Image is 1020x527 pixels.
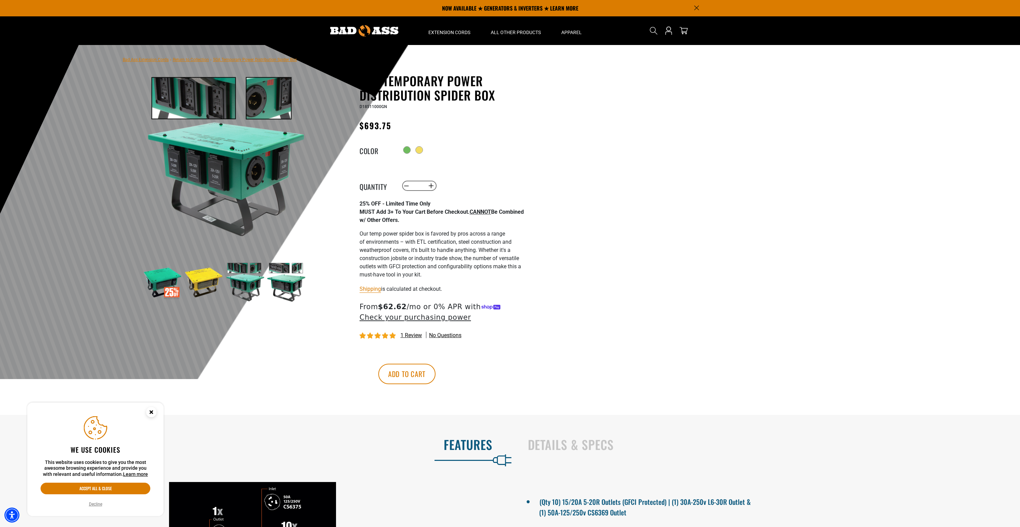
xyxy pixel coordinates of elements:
span: › [170,57,171,62]
div: is calculated at checkout. [360,284,527,293]
h2: Details & Specs [528,437,1006,452]
summary: All Other Products [481,16,551,45]
span: CANNOT [470,209,491,215]
span: › [210,57,212,62]
span: All Other Products [491,29,541,35]
img: green [267,262,306,302]
summary: Apparel [551,16,592,45]
img: green [225,262,265,302]
span: 1 review [400,332,422,338]
img: yellow [184,262,224,302]
a: cart [678,27,689,35]
aside: Cookie Consent [27,403,164,516]
div: Page 1 [360,200,527,279]
img: green [143,75,307,239]
span: 50A Temporary Power Distribution Spider Box [213,57,297,62]
span: 5.00 stars [360,333,397,339]
h2: Features [14,437,492,452]
button: Add to cart [378,364,436,384]
span: D18511000GN [360,104,387,109]
strong: MUST Add 3+ To Your Cart Before Checkout. Be Combined w/ Other Offers. [360,209,524,223]
span: Extension Cords [428,29,470,35]
span: $693.75 [360,119,392,132]
a: This website uses cookies to give you the most awesome browsing experience and provide you with r... [123,471,148,477]
div: Accessibility Menu [4,508,19,523]
a: Return to Collection [173,57,209,62]
a: Open this option [663,16,674,45]
label: Quantity [360,181,394,190]
img: Bad Ass Extension Cords [330,25,398,36]
li: (Qty 10) 15/20A 5-20R Outlets (GFCI Protected) | (1) 30A-250v L6-30R Outlet & (1) 50A-125/250v CS... [539,495,996,517]
p: This website uses cookies to give you the most awesome browsing experience and provide you with r... [41,460,150,478]
h2: We use cookies [41,445,150,454]
button: Decline [87,501,104,508]
span: No questions [429,332,461,339]
summary: Extension Cords [418,16,481,45]
button: Close this option [139,403,164,424]
legend: Color [360,146,394,154]
summary: Search [648,25,659,36]
span: Our temp power spider box is favored by pros across a range of environments – with ETL certificat... [360,230,521,278]
a: Bad Ass Extension Cords [123,57,169,62]
nav: breadcrumbs [123,55,297,63]
span: Apparel [561,29,582,35]
h1: 50A Temporary Power Distribution Spider Box [360,74,527,102]
a: Shipping [360,286,381,292]
strong: 25% OFF - Limited Time Only [360,200,430,207]
button: Accept all & close [41,483,150,494]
